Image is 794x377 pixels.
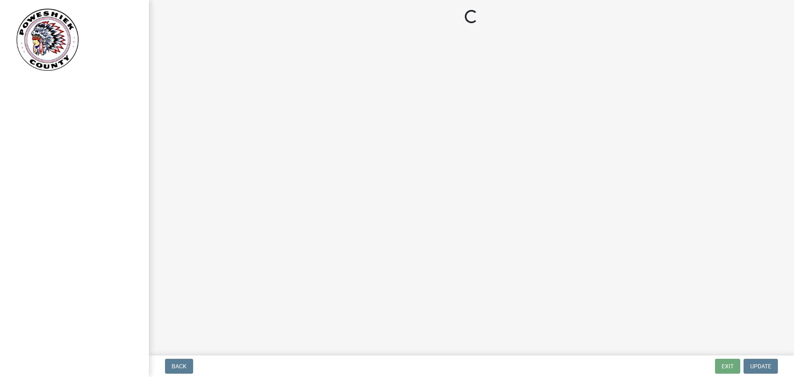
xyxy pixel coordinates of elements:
[165,359,193,374] button: Back
[715,359,740,374] button: Exit
[744,359,778,374] button: Update
[17,9,79,71] img: Poweshiek County, IA
[172,363,187,370] span: Back
[750,363,771,370] span: Update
